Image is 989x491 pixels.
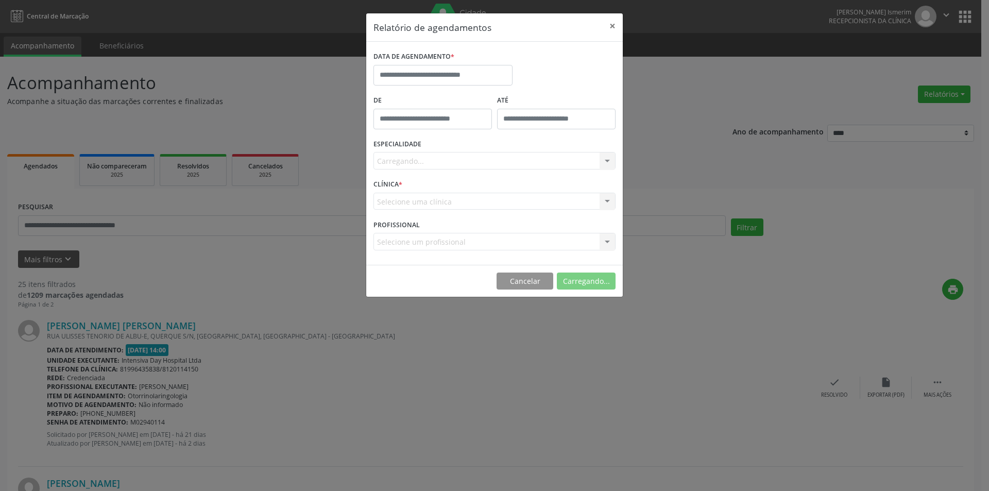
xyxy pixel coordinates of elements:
label: CLÍNICA [373,177,402,193]
label: ESPECIALIDADE [373,137,421,153]
button: Cancelar [497,273,553,290]
label: ATÉ [497,93,616,109]
label: PROFISSIONAL [373,217,420,233]
h5: Relatório de agendamentos [373,21,491,34]
label: De [373,93,492,109]
button: Close [602,13,623,39]
button: Carregando... [557,273,616,290]
label: DATA DE AGENDAMENTO [373,49,454,65]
